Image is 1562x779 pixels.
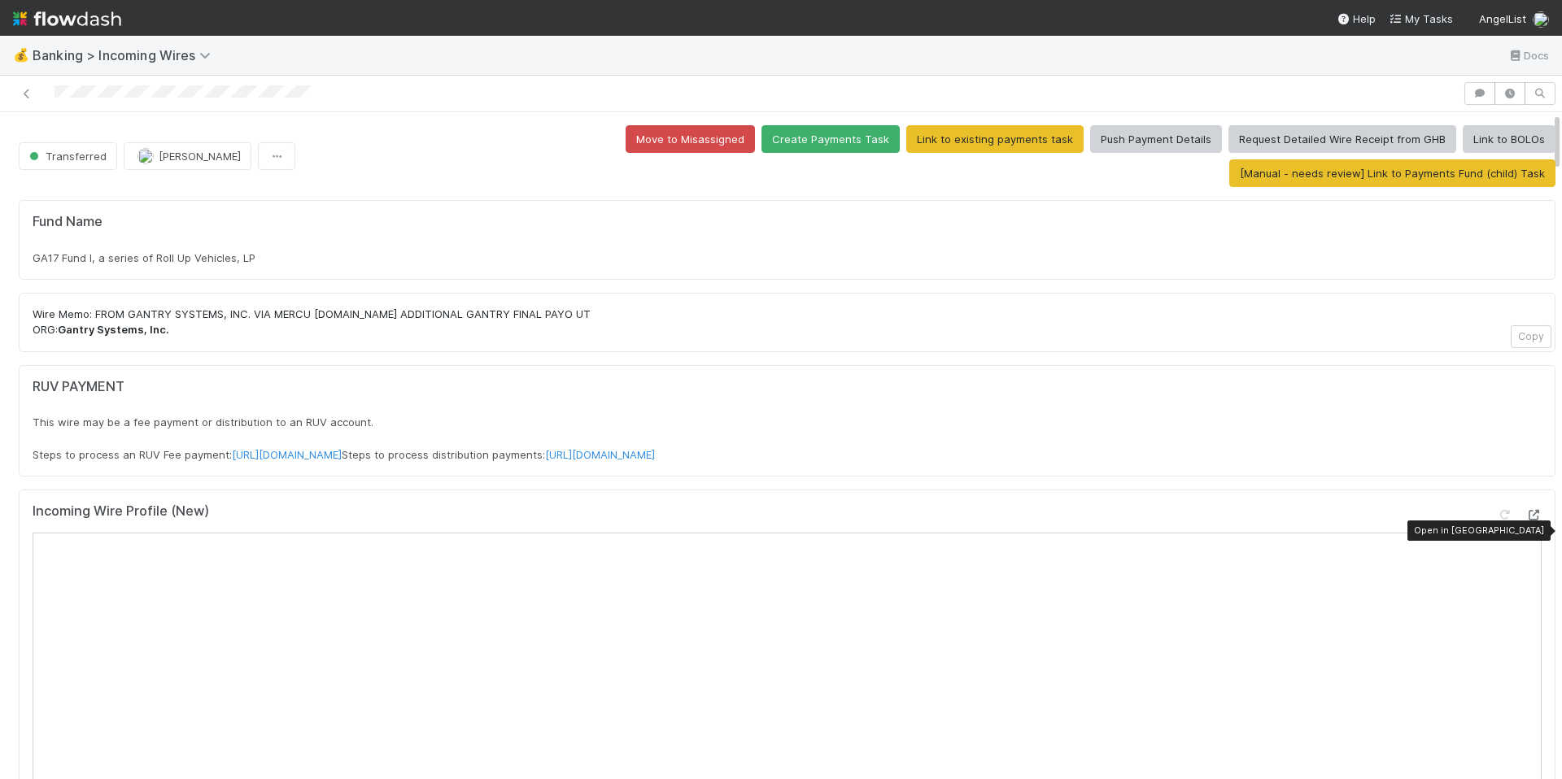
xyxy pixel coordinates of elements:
[1337,11,1376,27] div: Help
[1389,11,1453,27] a: My Tasks
[1479,12,1526,25] span: AngelList
[13,5,121,33] img: logo-inverted-e16ddd16eac7371096b0.svg
[26,150,107,163] span: Transferred
[33,307,1542,338] p: Wire Memo: FROM GANTRY SYSTEMS, INC. VIA MERCU [DOMAIN_NAME] ADDITIONAL GANTRY FINAL PAYO UT ORG:
[33,47,219,63] span: Banking > Incoming Wires
[906,125,1084,153] button: Link to existing payments task
[13,48,29,62] span: 💰
[33,214,1542,230] h5: Fund Name
[33,416,655,461] span: This wire may be a fee payment or distribution to an RUV account. Steps to process an RUV Fee pay...
[761,125,900,153] button: Create Payments Task
[124,142,251,170] button: [PERSON_NAME]
[137,148,154,164] img: avatar_eacbd5bb-7590-4455-a9e9-12dcb5674423.png
[1090,125,1222,153] button: Push Payment Details
[1511,325,1551,348] button: Copy
[159,150,241,163] span: [PERSON_NAME]
[33,503,209,520] h5: Incoming Wire Profile (New)
[1389,12,1453,25] span: My Tasks
[19,142,117,170] button: Transferred
[58,323,169,336] strong: Gantry Systems, Inc.
[33,251,255,264] span: GA17 Fund I, a series of Roll Up Vehicles, LP
[1228,125,1456,153] button: Request Detailed Wire Receipt from GHB
[1463,125,1555,153] button: Link to BOLOs
[1533,11,1549,28] img: avatar_a2d05fec-0a57-4266-8476-74cda3464b0e.png
[232,448,342,461] a: [URL][DOMAIN_NAME]
[545,448,655,461] a: [URL][DOMAIN_NAME]
[1507,46,1549,65] a: Docs
[626,125,755,153] button: Move to Misassigned
[33,379,1542,395] h5: RUV PAYMENT
[1229,159,1555,187] button: [Manual - needs review] Link to Payments Fund (child) Task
